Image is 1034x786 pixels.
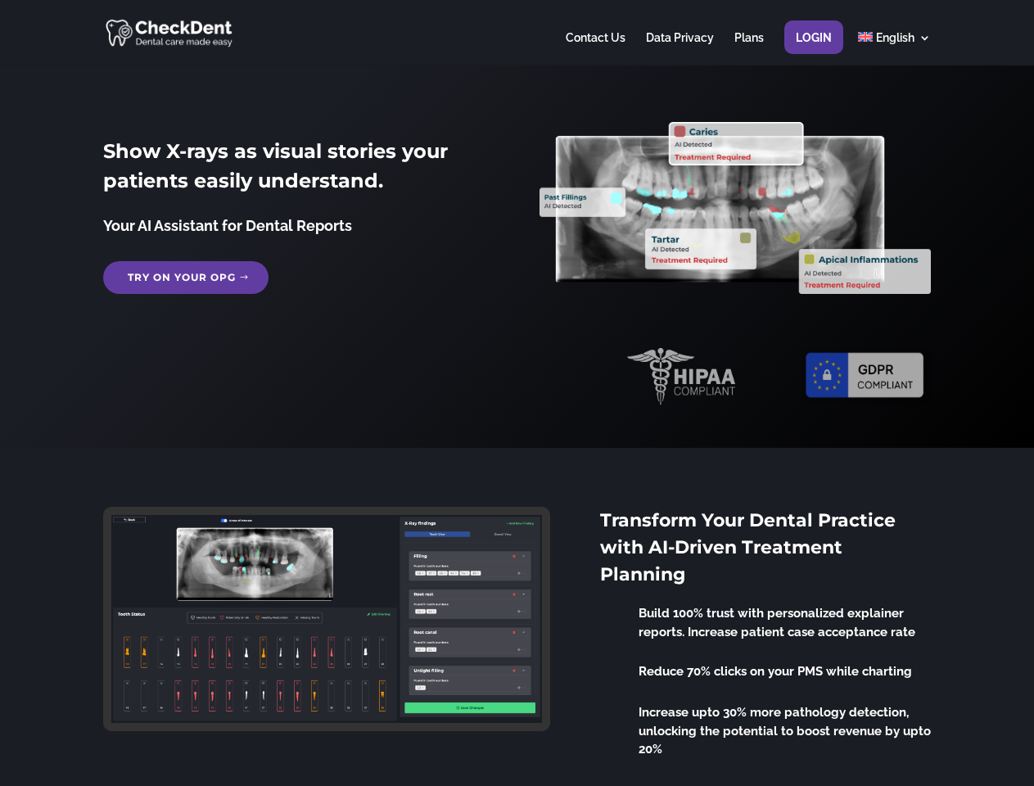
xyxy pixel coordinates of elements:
span: Transform Your Dental Practice with AI-Driven Treatment Planning [600,509,896,585]
a: Plans [734,32,764,64]
span: Build 100% trust with personalized explainer reports. Increase patient case acceptance rate [639,606,915,639]
a: English [858,32,931,64]
a: Try on your OPG [103,261,269,294]
span: Increase upto 30% more pathology detection, unlocking the potential to boost revenue by upto 20% [639,705,931,757]
a: Login [796,32,832,64]
span: Reduce 70% clicks on your PMS while charting [639,664,912,679]
span: English [876,31,914,44]
a: Contact Us [566,32,625,64]
img: CheckDent AI [106,16,234,48]
img: X_Ray_annotated [540,122,930,294]
a: Data Privacy [646,32,714,64]
span: Your AI Assistant for Dental Reports [103,217,352,234]
h2: Show X-rays as visual stories your patients easily understand. [103,137,494,204]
